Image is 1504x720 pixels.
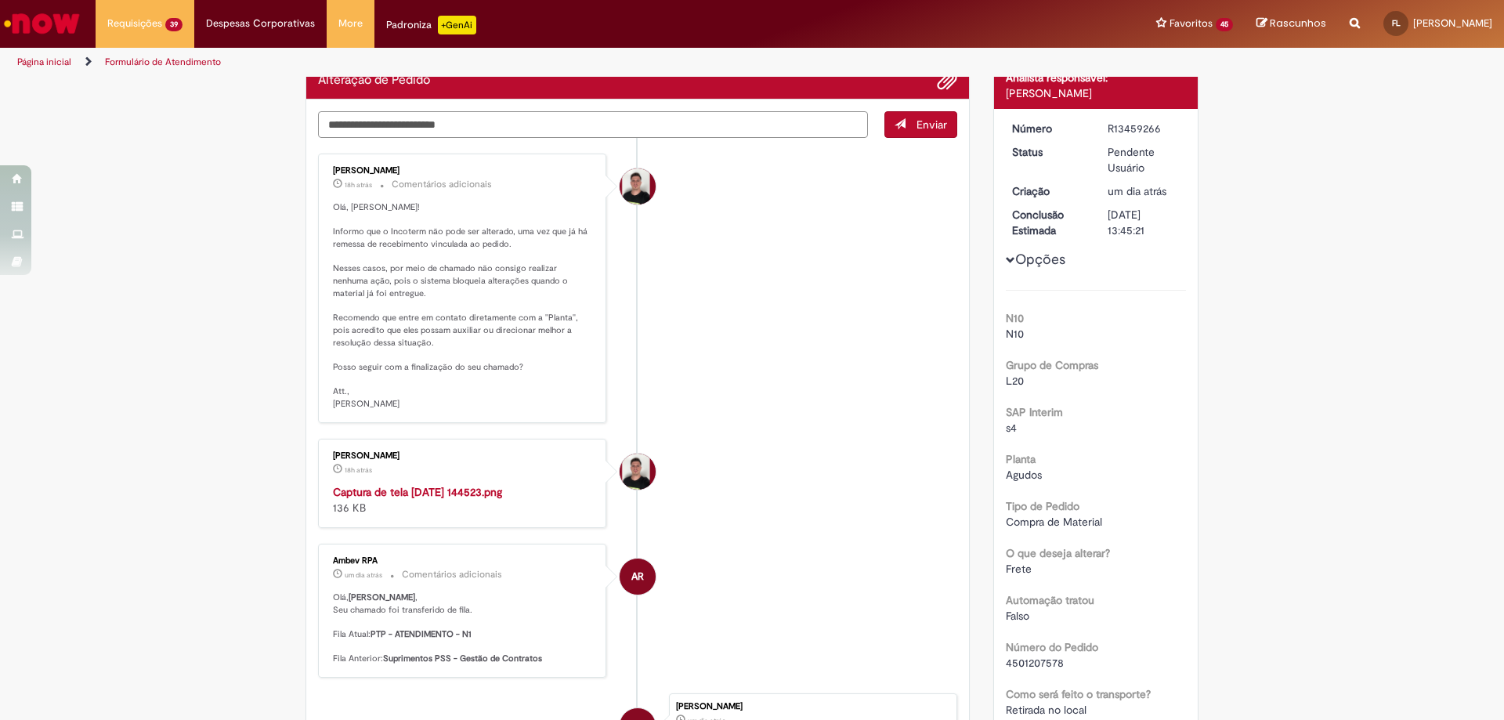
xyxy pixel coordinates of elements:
b: Tipo de Pedido [1006,499,1079,513]
div: 136 KB [333,484,594,516]
img: ServiceNow [2,8,82,39]
span: More [338,16,363,31]
span: Agudos [1006,468,1042,482]
div: Matheus Henrique Drudi [620,168,656,204]
div: Analista responsável: [1006,70,1187,85]
span: 18h atrás [345,180,372,190]
p: +GenAi [438,16,476,34]
b: SAP Interim [1006,405,1063,419]
span: Requisições [107,16,162,31]
div: Pendente Usuário [1108,144,1180,175]
b: [PERSON_NAME] [349,592,415,603]
div: [PERSON_NAME] [333,166,594,175]
time: 29/08/2025 14:45:51 [345,180,372,190]
div: Matheus Henrique Drudi [620,454,656,490]
span: [PERSON_NAME] [1413,16,1492,30]
span: Compra de Material [1006,515,1102,529]
span: 18h atrás [345,465,372,475]
a: Página inicial [17,56,71,68]
span: 39 [165,18,183,31]
div: [PERSON_NAME] [676,702,949,711]
div: Padroniza [386,16,476,34]
span: AR [631,558,644,595]
span: Despesas Corporativas [206,16,315,31]
b: Grupo de Compras [1006,358,1098,372]
time: 29/08/2025 08:05:52 [345,570,382,580]
div: [PERSON_NAME] [333,451,594,461]
textarea: Digite sua mensagem aqui... [318,111,868,138]
b: Planta [1006,452,1036,466]
p: Olá, [PERSON_NAME]! Informo que o Incoterm não pode ser alterado, uma vez que já há remessa de re... [333,201,594,411]
b: PTP - ATENDIMENTO - N1 [371,628,472,640]
span: Favoritos [1170,16,1213,31]
span: um dia atrás [1108,184,1166,198]
time: 28/08/2025 16:45:16 [1108,184,1166,198]
div: [DATE] 13:45:21 [1108,207,1180,238]
div: R13459266 [1108,121,1180,136]
dt: Status [1000,144,1097,160]
time: 29/08/2025 14:45:46 [345,465,372,475]
span: 4501207578 [1006,656,1064,670]
span: 45 [1216,18,1233,31]
dt: Conclusão Estimada [1000,207,1097,238]
button: Enviar [884,111,957,138]
small: Comentários adicionais [392,178,492,191]
b: O que deseja alterar? [1006,546,1110,560]
a: Formulário de Atendimento [105,56,221,68]
span: L20 [1006,374,1024,388]
b: Suprimentos PSS - Gestão de Contratos [383,653,542,664]
span: Enviar [916,118,947,132]
b: Número do Pedido [1006,640,1098,654]
b: N10 [1006,311,1024,325]
small: Comentários adicionais [402,568,502,581]
span: Rascunhos [1270,16,1326,31]
a: Captura de tela [DATE] 144523.png [333,485,502,499]
div: 28/08/2025 16:45:16 [1108,183,1180,199]
p: Olá, , Seu chamado foi transferido de fila. Fila Atual: Fila Anterior: [333,592,594,665]
span: N10 [1006,327,1024,341]
span: FL [1392,18,1401,28]
button: Adicionar anexos [937,71,957,91]
b: Automação tratou [1006,593,1094,607]
ul: Trilhas de página [12,48,991,77]
dt: Número [1000,121,1097,136]
span: um dia atrás [345,570,382,580]
dt: Criação [1000,183,1097,199]
h2: Alteração de Pedido Histórico de tíquete [318,74,430,88]
div: Ambev RPA [620,559,656,595]
b: Como será feito o transporte? [1006,687,1151,701]
span: Retirada no local [1006,703,1086,717]
a: Rascunhos [1256,16,1326,31]
span: Frete [1006,562,1032,576]
div: Ambev RPA [333,556,594,566]
span: Falso [1006,609,1029,623]
div: [PERSON_NAME] [1006,85,1187,101]
span: s4 [1006,421,1017,435]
